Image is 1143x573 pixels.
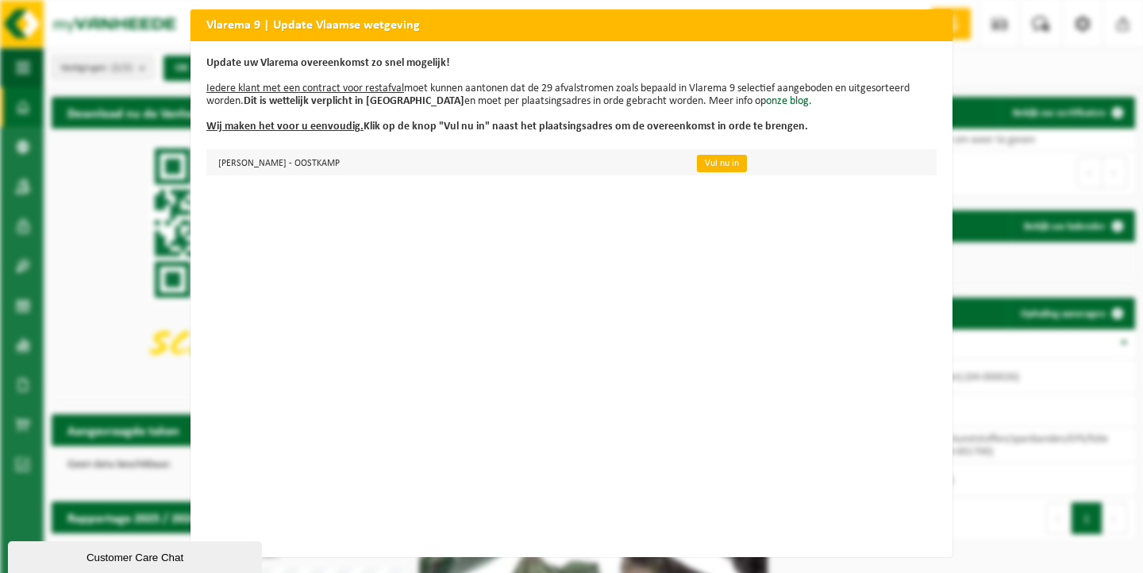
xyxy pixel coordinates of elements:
[206,83,404,94] u: Iedere klant met een contract voor restafval
[206,57,937,133] p: moet kunnen aantonen dat de 29 afvalstromen zoals bepaald in Vlarema 9 selectief aangeboden en ui...
[206,149,683,175] td: [PERSON_NAME] - OOSTKAMP
[8,538,265,573] iframe: chat widget
[206,57,450,69] b: Update uw Vlarema overeenkomst zo snel mogelijk!
[206,121,808,133] b: Klik op de knop "Vul nu in" naast het plaatsingsadres om de overeenkomst in orde te brengen.
[244,95,464,107] b: Dit is wettelijk verplicht in [GEOGRAPHIC_DATA]
[766,95,812,107] a: onze blog.
[190,10,952,40] h2: Vlarema 9 | Update Vlaamse wetgeving
[206,121,364,133] u: Wij maken het voor u eenvoudig.
[697,155,747,172] a: Vul nu in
